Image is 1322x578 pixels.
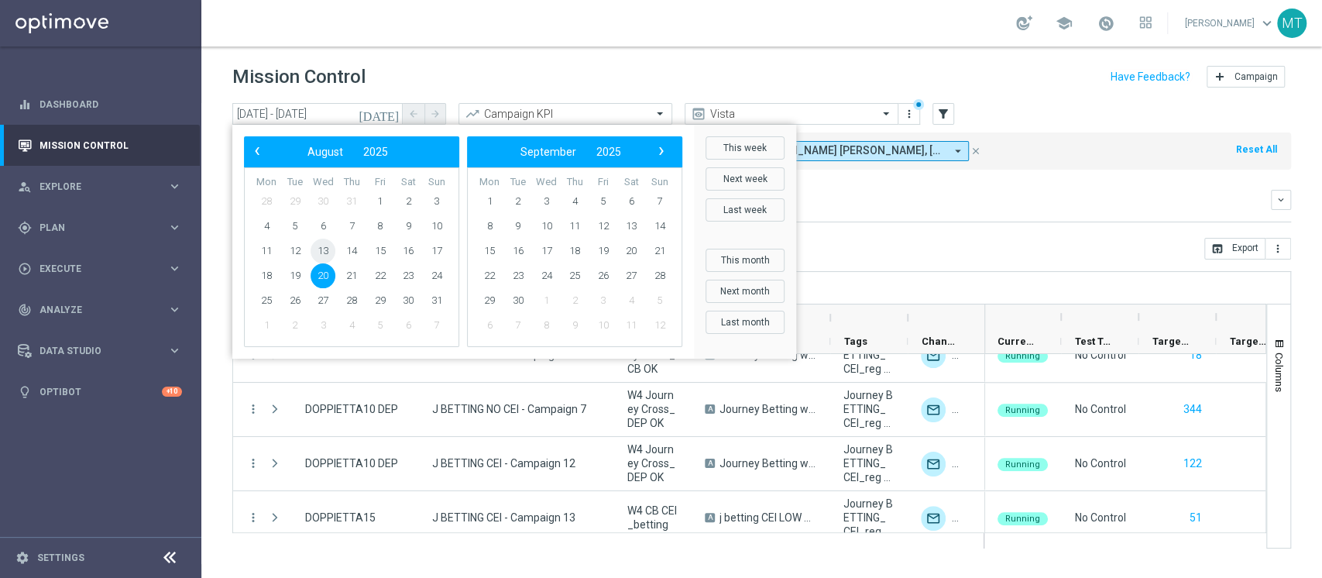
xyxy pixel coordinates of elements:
[1075,456,1126,470] div: No Control
[705,404,715,414] span: A
[922,335,959,347] span: Channel
[562,239,587,263] span: 18
[283,288,307,313] span: 26
[591,239,616,263] span: 19
[534,313,558,338] span: 8
[246,511,260,525] button: more_vert
[248,142,268,162] button: ‹
[705,513,715,522] span: A
[281,176,310,189] th: weekday
[627,388,678,430] span: W4 Journey Cross_DEP OK
[17,263,183,275] div: play_circle_outline Execute keyboard_arrow_right
[162,387,182,397] div: +10
[627,442,678,484] span: W4 Journey Cross_DEP OK
[1204,238,1265,260] button: open_in_browser Export
[506,263,531,288] span: 23
[17,181,183,193] div: person_search Explore keyboard_arrow_right
[591,288,616,313] span: 3
[562,288,587,313] span: 2
[591,189,616,214] span: 5
[18,371,182,412] div: Optibot
[424,288,449,313] span: 31
[921,506,946,531] img: Optimail
[705,459,715,468] span: A
[339,189,364,214] span: 31
[305,456,398,470] span: DOPPIETTA10 DEP
[843,334,894,376] span: Journey BETTING_ CEI_reg 8-16, J BETTING CEI
[17,139,183,152] div: Mission Control
[534,288,558,313] span: 1
[17,304,183,316] button: track_changes Analyze keyboard_arrow_right
[338,176,366,189] th: weekday
[627,504,678,532] span: W4 CB CEI _betting
[752,144,945,157] span: [PERSON_NAME] [PERSON_NAME], [PERSON_NAME], [PERSON_NAME]
[254,288,279,313] span: 25
[651,141,671,161] span: ›
[403,103,424,125] button: arrow_back
[359,107,400,121] i: [DATE]
[18,344,167,358] div: Data Studio
[506,214,531,239] span: 9
[619,263,644,288] span: 27
[17,345,183,357] button: Data Studio keyboard_arrow_right
[283,239,307,263] span: 12
[18,180,167,194] div: Explore
[913,99,924,110] div: There are unsaved changes
[562,313,587,338] span: 9
[232,103,403,125] input: Select date range
[432,456,575,470] span: J BETTING CEI - Campaign 12
[339,263,364,288] span: 21
[17,98,183,111] div: equalizer Dashboard
[685,103,898,125] ng-select: Vista
[368,189,393,214] span: 1
[520,146,576,158] span: September
[534,214,558,239] span: 10
[396,288,421,313] span: 30
[1075,402,1126,416] div: No Control
[17,222,183,234] button: gps_fixed Plan keyboard_arrow_right
[15,551,29,565] i: settings
[432,402,586,416] span: J BETTING NO CEI - Campaign 7
[167,343,182,358] i: keyboard_arrow_right
[1230,335,1267,347] span: Targeted Response Rate
[1188,346,1204,365] button: 18
[283,214,307,239] span: 5
[1234,141,1279,158] button: Reset All
[586,142,631,162] button: 2025
[339,288,364,313] span: 28
[719,456,817,470] span: Journey Betting w4 dep
[1273,353,1286,392] span: Columns
[506,239,531,263] span: 16
[18,262,32,276] i: play_circle_outline
[706,136,785,160] button: This week
[921,397,946,422] img: Optimail
[562,189,587,214] span: 4
[647,288,672,313] span: 5
[969,143,983,160] button: close
[396,263,421,288] span: 23
[591,214,616,239] span: 12
[18,98,32,112] i: equalizer
[167,302,182,317] i: keyboard_arrow_right
[998,511,1048,525] colored-tag: Running
[952,452,977,477] img: Other
[17,386,183,398] button: lightbulb Optibot +10
[901,105,917,123] button: more_vert
[305,511,376,525] span: DOPPIETTA15
[368,313,393,338] span: 5
[1277,9,1307,38] div: MT
[1182,400,1204,419] button: 344
[647,214,672,239] span: 14
[339,239,364,263] span: 14
[471,142,671,162] bs-datepicker-navigation-view: ​ ​ ​
[589,176,617,189] th: weekday
[1005,351,1040,361] span: Running
[424,214,449,239] span: 10
[1271,190,1291,210] button: keyboard_arrow_down
[305,402,398,416] span: DOPPIETTA10 DEP
[998,335,1035,347] span: Current Status
[921,452,946,477] img: Optimail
